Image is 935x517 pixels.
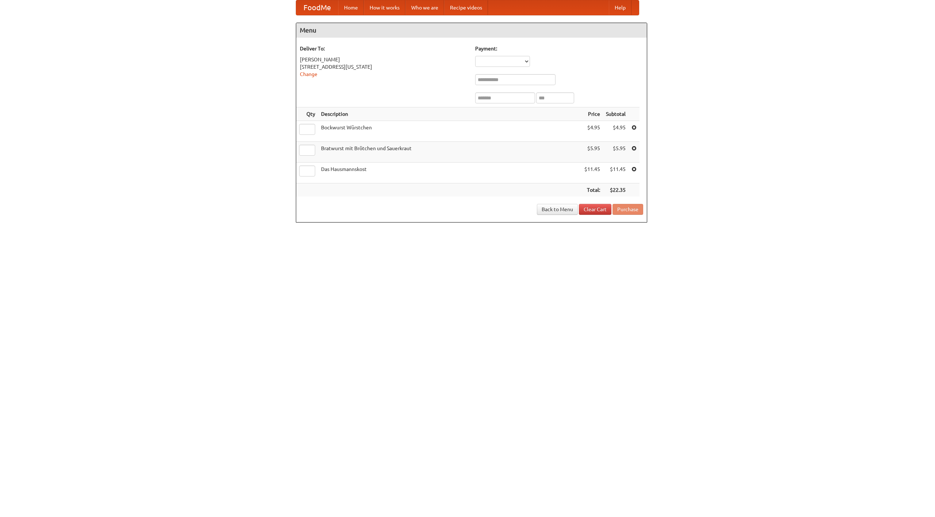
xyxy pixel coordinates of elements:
[579,204,611,215] a: Clear Cart
[581,183,603,197] th: Total:
[296,0,338,15] a: FoodMe
[581,121,603,142] td: $4.95
[405,0,444,15] a: Who we are
[318,142,581,163] td: Bratwurst mit Brötchen und Sauerkraut
[475,45,643,52] h5: Payment:
[581,107,603,121] th: Price
[318,121,581,142] td: Bockwurst Würstchen
[300,56,468,63] div: [PERSON_NAME]
[318,163,581,183] td: Das Hausmannskost
[364,0,405,15] a: How it works
[603,163,629,183] td: $11.45
[300,71,317,77] a: Change
[612,204,643,215] button: Purchase
[609,0,631,15] a: Help
[603,121,629,142] td: $4.95
[444,0,488,15] a: Recipe videos
[581,142,603,163] td: $5.95
[318,107,581,121] th: Description
[296,107,318,121] th: Qty
[603,142,629,163] td: $5.95
[300,63,468,71] div: [STREET_ADDRESS][US_STATE]
[338,0,364,15] a: Home
[603,107,629,121] th: Subtotal
[581,163,603,183] td: $11.45
[296,23,647,38] h4: Menu
[300,45,468,52] h5: Deliver To:
[603,183,629,197] th: $22.35
[537,204,578,215] a: Back to Menu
